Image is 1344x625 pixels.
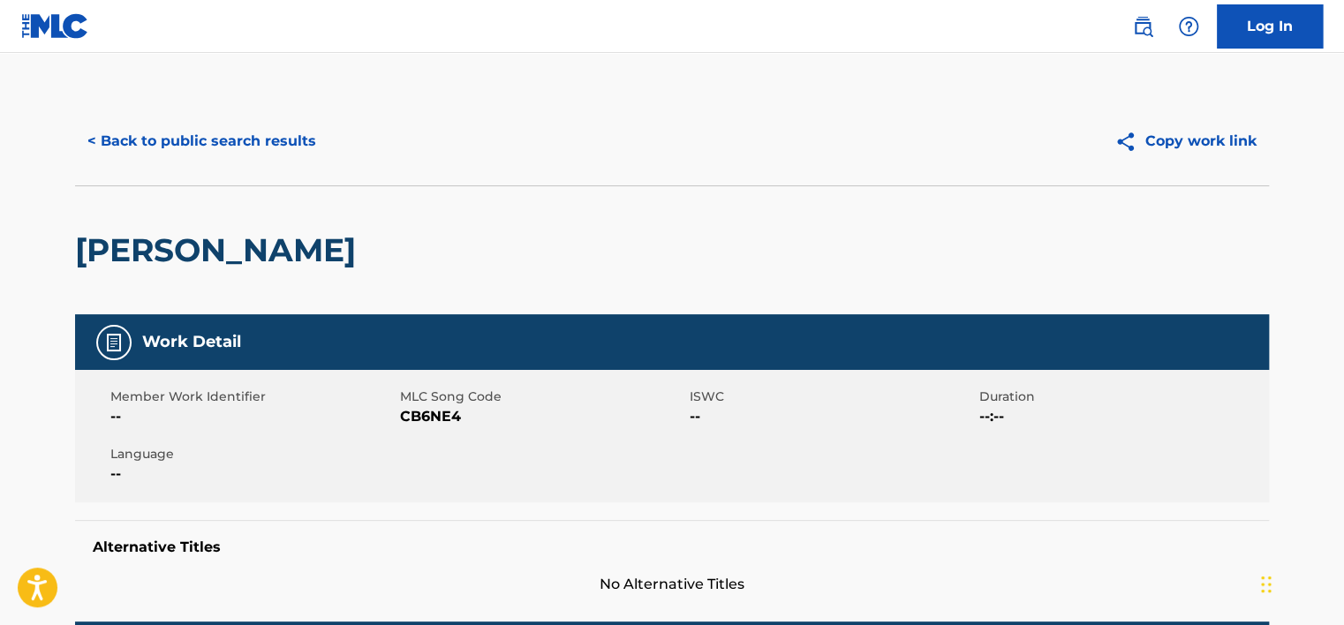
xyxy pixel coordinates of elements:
[690,406,975,427] span: --
[21,13,89,39] img: MLC Logo
[110,463,396,485] span: --
[1102,119,1269,163] button: Copy work link
[1256,540,1344,625] iframe: Chat Widget
[110,406,396,427] span: --
[400,406,685,427] span: CB6NE4
[103,332,125,353] img: Work Detail
[400,388,685,406] span: MLC Song Code
[1171,9,1206,44] div: Help
[979,406,1265,427] span: --:--
[1178,16,1199,37] img: help
[1256,540,1344,625] div: চ্যাট উইজেট
[110,388,396,406] span: Member Work Identifier
[1114,131,1145,153] img: Copy work link
[142,332,241,352] h5: Work Detail
[110,445,396,463] span: Language
[1217,4,1323,49] a: Log In
[690,388,975,406] span: ISWC
[75,230,365,270] h2: [PERSON_NAME]
[979,388,1265,406] span: Duration
[93,538,1251,556] h5: Alternative Titles
[75,574,1269,595] span: No Alternative Titles
[75,119,328,163] button: < Back to public search results
[1125,9,1160,44] a: Public Search
[1132,16,1153,37] img: search
[1261,558,1272,611] div: টেনে আনুন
